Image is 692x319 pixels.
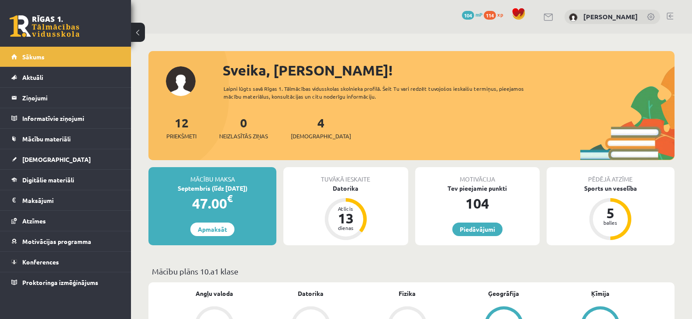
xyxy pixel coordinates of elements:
a: Piedāvājumi [452,223,503,236]
a: Ziņojumi [11,88,120,108]
a: 12Priekšmeti [166,115,196,141]
span: [DEMOGRAPHIC_DATA] [291,132,351,141]
legend: Ziņojumi [22,88,120,108]
a: 104 mP [462,11,482,18]
div: dienas [333,225,359,230]
a: Atzīmes [11,211,120,231]
div: 104 [415,193,540,214]
a: [DEMOGRAPHIC_DATA] [11,149,120,169]
span: Atzīmes [22,217,46,225]
a: Rīgas 1. Tālmācības vidusskola [10,15,79,37]
img: Dana Blaumane [569,13,578,22]
span: Proktoringa izmēģinājums [22,278,98,286]
div: 47.00 [148,193,276,214]
span: Neizlasītās ziņas [219,132,268,141]
div: Atlicis [333,206,359,211]
a: 0Neizlasītās ziņas [219,115,268,141]
a: Sākums [11,47,120,67]
p: Mācību plāns 10.a1 klase [152,265,671,277]
a: Angļu valoda [196,289,233,298]
div: 13 [333,211,359,225]
span: mP [475,11,482,18]
a: Apmaksāt [190,223,234,236]
a: Konferences [11,252,120,272]
div: Septembris (līdz [DATE]) [148,184,276,193]
legend: Informatīvie ziņojumi [22,108,120,128]
span: 114 [484,11,496,20]
a: 4[DEMOGRAPHIC_DATA] [291,115,351,141]
div: Motivācija [415,167,540,184]
div: Sveika, [PERSON_NAME]! [223,60,675,81]
legend: Maksājumi [22,190,120,210]
div: 5 [597,206,623,220]
div: Tuvākā ieskaite [283,167,408,184]
span: Priekšmeti [166,132,196,141]
a: Digitālie materiāli [11,170,120,190]
div: Sports un veselība [547,184,675,193]
a: 114 xp [484,11,507,18]
span: Motivācijas programma [22,237,91,245]
a: Mācību materiāli [11,129,120,149]
div: Mācību maksa [148,167,276,184]
span: xp [497,11,503,18]
span: Konferences [22,258,59,266]
span: Aktuāli [22,73,43,81]
div: Tev pieejamie punkti [415,184,540,193]
a: Ķīmija [591,289,609,298]
span: 104 [462,11,474,20]
a: Datorika Atlicis 13 dienas [283,184,408,241]
span: [DEMOGRAPHIC_DATA] [22,155,91,163]
a: Datorika [298,289,324,298]
span: Sākums [22,53,45,61]
a: Proktoringa izmēģinājums [11,272,120,292]
a: Fizika [399,289,416,298]
a: Sports un veselība 5 balles [547,184,675,241]
div: Laipni lūgts savā Rīgas 1. Tālmācības vidusskolas skolnieka profilā. Šeit Tu vari redzēt tuvojošo... [224,85,539,100]
div: Datorika [283,184,408,193]
span: Mācību materiāli [22,135,71,143]
a: Maksājumi [11,190,120,210]
a: Informatīvie ziņojumi [11,108,120,128]
div: balles [597,220,623,225]
a: Ģeogrāfija [488,289,519,298]
a: Motivācijas programma [11,231,120,251]
span: € [227,192,233,205]
div: Pēdējā atzīme [547,167,675,184]
span: Digitālie materiāli [22,176,74,184]
a: Aktuāli [11,67,120,87]
a: [PERSON_NAME] [583,12,638,21]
